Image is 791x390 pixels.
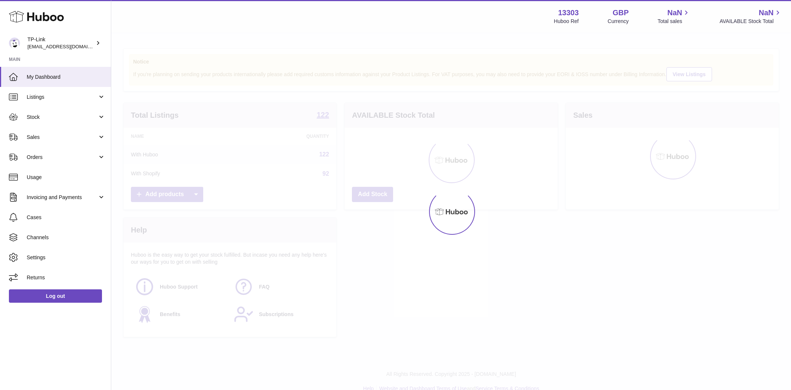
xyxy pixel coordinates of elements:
span: Settings [27,254,105,261]
span: NaN [667,8,682,18]
span: Sales [27,134,98,141]
span: Orders [27,154,98,161]
span: Invoicing and Payments [27,194,98,201]
span: Stock [27,114,98,121]
div: Huboo Ref [554,18,579,25]
a: NaN Total sales [657,8,691,25]
div: TP-Link [27,36,94,50]
strong: 13303 [558,8,579,18]
a: NaN AVAILABLE Stock Total [719,8,782,25]
span: Listings [27,94,98,101]
span: NaN [759,8,774,18]
span: Usage [27,174,105,181]
span: My Dashboard [27,74,105,81]
span: AVAILABLE Stock Total [719,18,782,25]
span: Returns [27,274,105,281]
a: Log out [9,289,102,303]
span: [EMAIL_ADDRESS][DOMAIN_NAME] [27,43,109,49]
span: Cases [27,214,105,221]
span: Total sales [657,18,691,25]
div: Currency [608,18,629,25]
strong: GBP [613,8,629,18]
img: internalAdmin-13303@internal.huboo.com [9,38,20,49]
span: Channels [27,234,105,241]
